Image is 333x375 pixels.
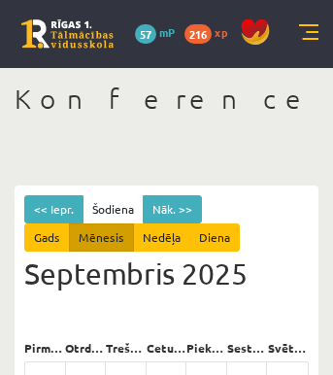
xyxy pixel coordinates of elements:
[189,223,240,252] button: Diena
[186,334,227,361] div: Piekdiena
[268,334,309,361] div: Svētdiena
[83,195,144,223] button: Šodiena
[215,24,227,40] span: xp
[184,24,237,40] a: 216 xp
[106,334,147,361] div: Trešdiena
[65,334,106,361] div: Otrdiena
[135,24,156,44] span: 57
[143,195,202,223] button: Nāk. >>
[159,24,175,40] span: mP
[69,223,134,252] button: Mēnesis
[147,334,187,361] div: Ceturtdiena
[24,334,65,361] div: Pirmdiena
[15,83,318,116] h1: Konferences
[21,19,114,49] a: Rīgas 1. Tālmācības vidusskola
[133,223,190,252] button: Nedēļa
[227,334,268,361] div: Sestdiena
[24,195,83,223] button: << Iepr.
[24,223,70,252] button: Gads
[184,24,212,44] span: 216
